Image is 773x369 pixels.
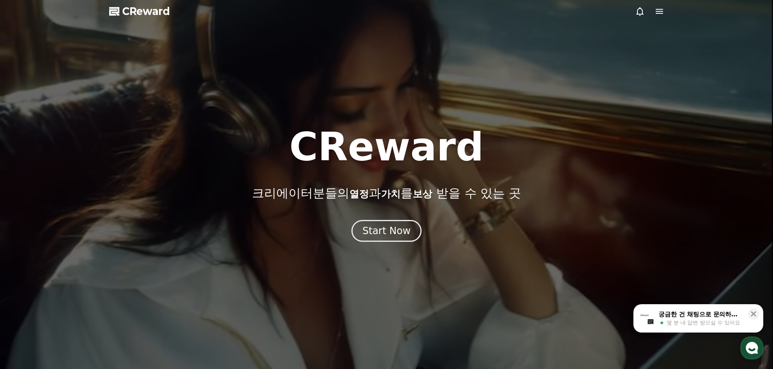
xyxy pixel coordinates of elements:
[289,128,484,166] h1: CReward
[413,188,432,200] span: 보상
[362,224,411,237] div: Start Now
[109,5,170,18] a: CReward
[125,269,135,275] span: 설정
[381,188,400,200] span: 가치
[351,220,422,242] button: Start Now
[26,269,30,275] span: 홈
[74,269,84,276] span: 대화
[252,186,521,200] p: 크리에이터분들의 과 를 받을 수 있는 곳
[351,228,422,236] a: Start Now
[2,257,54,277] a: 홈
[122,5,170,18] span: CReward
[349,188,369,200] span: 열정
[54,257,105,277] a: 대화
[105,257,156,277] a: 설정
